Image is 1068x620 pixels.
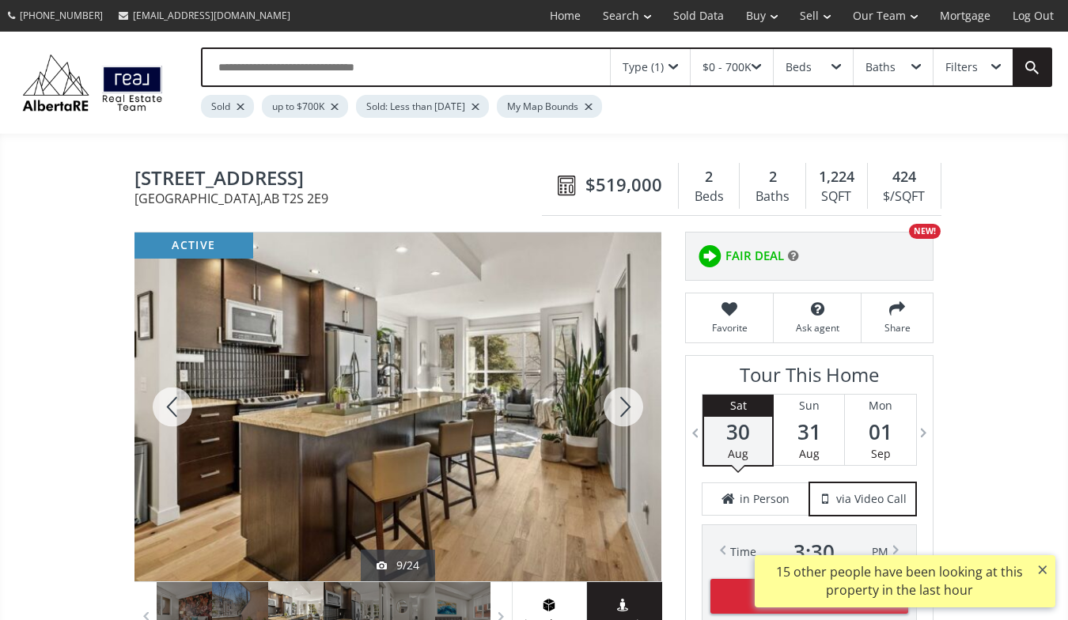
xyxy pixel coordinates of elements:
[134,168,550,192] span: 1730 5A Street SW #203
[819,167,854,187] span: 1,224
[710,579,908,614] button: Schedule Tour
[497,95,602,118] div: My Map Bounds
[730,541,888,563] div: Time PM
[111,1,298,30] a: [EMAIL_ADDRESS][DOMAIN_NAME]
[704,395,772,417] div: Sat
[876,185,933,209] div: $/SQFT
[728,446,748,461] span: Aug
[793,541,835,563] span: 3 : 30
[541,599,557,611] img: virtual tour icon
[134,232,253,259] div: active
[262,95,348,118] div: up to $700K
[704,421,772,443] span: 30
[687,185,731,209] div: Beds
[356,95,489,118] div: Sold: Less than [DATE]
[865,62,896,73] div: Baths
[20,9,103,22] span: [PHONE_NUMBER]
[133,9,290,22] span: [EMAIL_ADDRESS][DOMAIN_NAME]
[909,224,941,239] div: NEW!
[836,491,907,507] span: via Video Call
[799,446,820,461] span: Aug
[623,62,664,73] div: Type (1)
[740,491,790,507] span: in Person
[201,95,254,118] div: Sold
[774,395,844,417] div: Sun
[694,321,765,335] span: Favorite
[876,167,933,187] div: 424
[725,248,784,264] span: FAIR DEAL
[702,364,917,394] h3: Tour This Home
[703,62,752,73] div: $0 - 700K
[845,395,916,417] div: Mon
[869,321,925,335] span: Share
[945,62,978,73] div: Filters
[774,421,844,443] span: 31
[16,51,169,115] img: Logo
[748,185,797,209] div: Baths
[687,167,731,187] div: 2
[134,232,661,581] div: 1730 5A Street SW #203 Calgary, AB T2S 2E9 - Photo 9 of 24
[845,421,916,443] span: 01
[782,321,853,335] span: Ask agent
[134,192,550,205] span: [GEOGRAPHIC_DATA] , AB T2S 2E9
[585,172,662,197] span: $519,000
[377,558,419,573] div: 9/24
[748,167,797,187] div: 2
[1030,555,1055,584] button: ×
[786,62,812,73] div: Beds
[694,240,725,272] img: rating icon
[871,446,891,461] span: Sep
[814,185,859,209] div: SQFT
[763,563,1036,599] div: 15 other people have been looking at this property in the last hour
